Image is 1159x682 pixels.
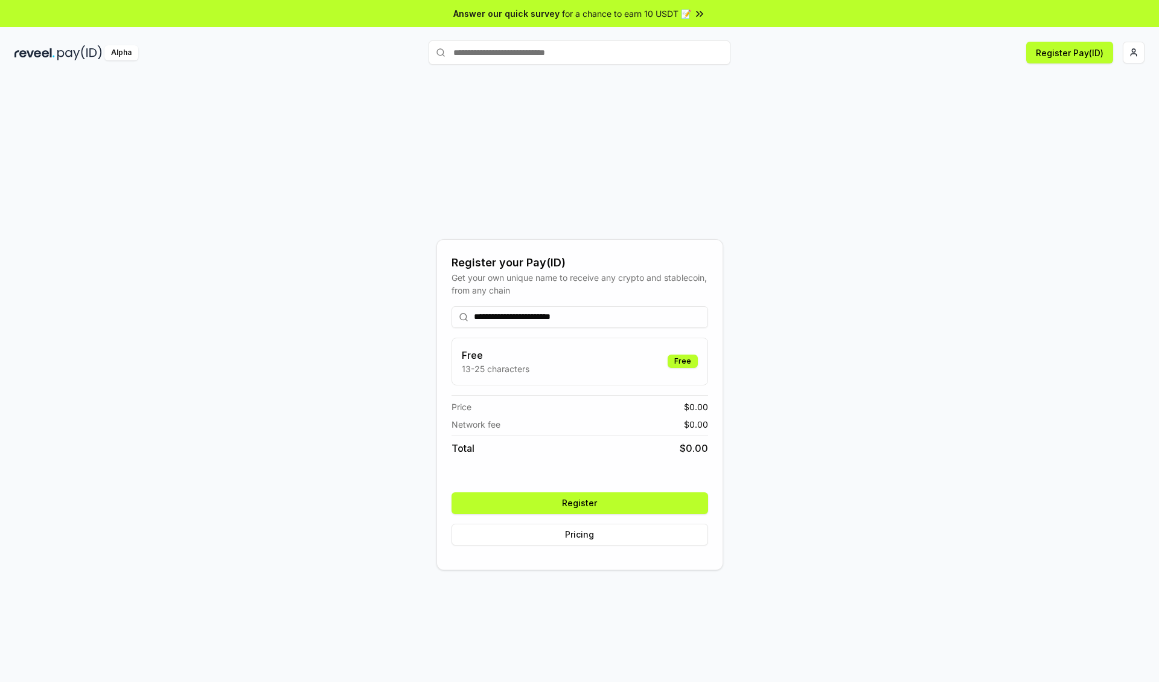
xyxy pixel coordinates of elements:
[452,492,708,514] button: Register
[684,401,708,413] span: $ 0.00
[452,254,708,271] div: Register your Pay(ID)
[452,271,708,297] div: Get your own unique name to receive any crypto and stablecoin, from any chain
[452,401,471,413] span: Price
[680,441,708,455] span: $ 0.00
[684,418,708,431] span: $ 0.00
[57,45,102,60] img: pay_id
[452,524,708,545] button: Pricing
[452,441,474,455] span: Total
[452,418,500,431] span: Network fee
[453,7,560,20] span: Answer our quick survey
[1026,42,1113,63] button: Register Pay(ID)
[14,45,55,60] img: reveel_dark
[668,355,698,368] div: Free
[562,7,691,20] span: for a chance to earn 10 USDT 📝
[462,348,529,362] h3: Free
[104,45,138,60] div: Alpha
[462,362,529,375] p: 13-25 characters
